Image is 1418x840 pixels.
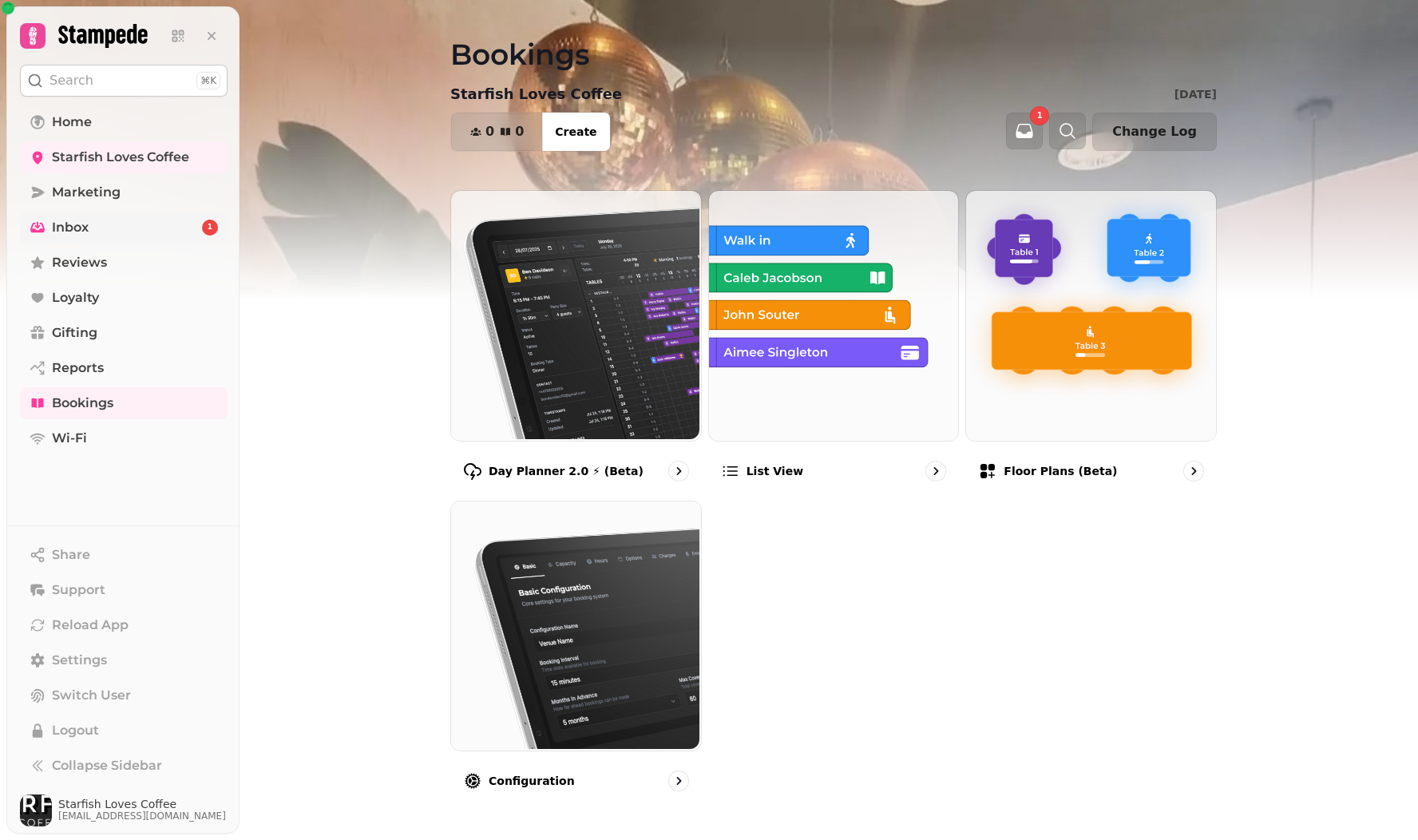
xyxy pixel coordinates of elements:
[671,773,687,789] svg: go to
[928,463,944,479] svg: go to
[747,463,803,479] p: List view
[555,126,596,137] span: Create
[52,756,162,775] span: Collapse Sidebar
[52,651,107,670] span: Settings
[20,106,228,138] a: Home
[20,422,228,454] a: Wi-Fi
[52,580,105,600] span: Support
[52,148,189,167] span: Starfish Loves Coffee
[20,680,228,711] button: Switch User
[450,189,699,439] img: Day Planner 2.0 ⚡ (Beta)
[20,574,228,606] button: Support
[52,288,99,307] span: Loyalty
[52,429,87,448] span: Wi-Fi
[20,794,228,826] button: User avatarStarfish Loves Coffee[EMAIL_ADDRESS][DOMAIN_NAME]
[58,810,226,822] span: [EMAIL_ADDRESS][DOMAIN_NAME]
[707,189,957,439] img: List view
[964,189,1214,439] img: Floor Plans (beta)
[20,609,228,641] button: Reload App
[489,463,644,479] p: Day Planner 2.0 ⚡ (Beta)
[20,141,228,173] a: Starfish Loves Coffee
[450,83,622,105] p: Starfish Loves Coffee
[196,72,220,89] div: ⌘K
[20,644,228,676] a: Settings
[52,253,107,272] span: Reviews
[542,113,609,151] button: Create
[965,190,1217,494] a: Floor Plans (beta)Floor Plans (beta)
[20,794,52,826] img: User avatar
[20,65,228,97] button: Search⌘K
[208,222,212,233] span: 1
[52,359,104,378] span: Reports
[20,715,228,747] button: Logout
[20,247,228,279] a: Reviews
[20,282,228,314] a: Loyalty
[450,500,699,750] img: Configuration
[1092,113,1217,151] button: Change Log
[52,183,121,202] span: Marketing
[52,323,97,343] span: Gifting
[20,317,228,349] a: Gifting
[515,125,524,138] span: 0
[489,773,575,789] p: Configuration
[20,750,228,782] button: Collapse Sidebar
[20,212,228,244] a: Inbox1
[450,501,702,805] a: ConfigurationConfiguration
[58,798,226,810] span: Starfish Loves Coffee
[485,125,494,138] span: 0
[708,190,960,494] a: List viewList view
[52,394,113,413] span: Bookings
[50,71,93,90] p: Search
[52,218,89,237] span: Inbox
[20,352,228,384] a: Reports
[20,176,228,208] a: Marketing
[52,113,92,132] span: Home
[1037,112,1043,120] span: 1
[52,686,131,705] span: Switch User
[451,113,543,151] button: 00
[20,387,228,419] a: Bookings
[20,539,228,571] button: Share
[1186,463,1202,479] svg: go to
[52,721,99,740] span: Logout
[671,463,687,479] svg: go to
[52,616,129,635] span: Reload App
[1174,86,1217,102] p: [DATE]
[450,190,702,494] a: Day Planner 2.0 ⚡ (Beta)Day Planner 2.0 ⚡ (Beta)
[1112,125,1197,138] span: Change Log
[52,545,90,565] span: Share
[1004,463,1117,479] p: Floor Plans (beta)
